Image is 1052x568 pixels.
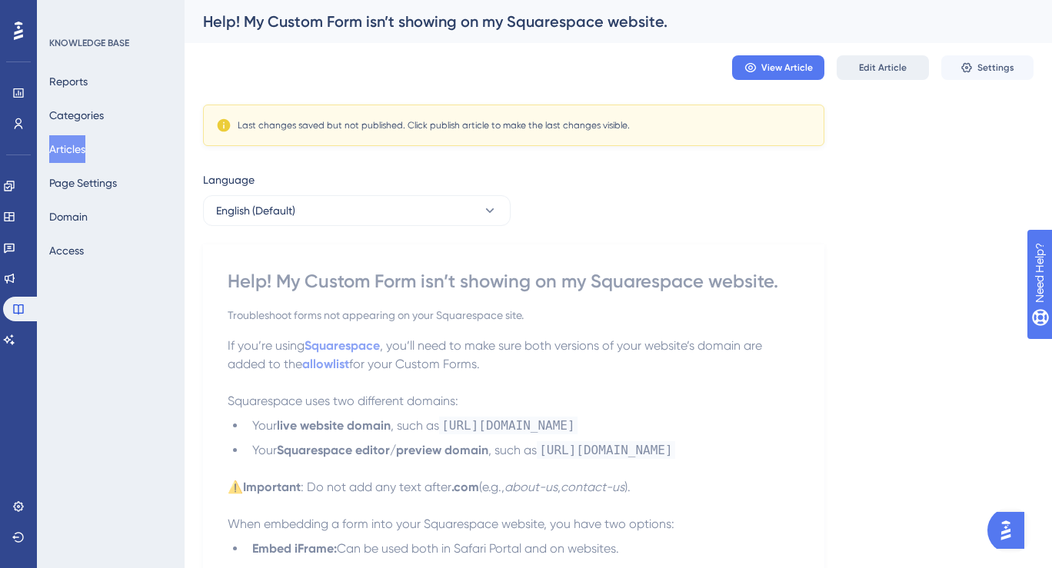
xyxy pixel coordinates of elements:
button: Reports [49,68,88,95]
span: Your [252,443,277,457]
button: Settings [941,55,1034,80]
span: (e.g., [479,480,504,494]
iframe: UserGuiding AI Assistant Launcher [987,507,1034,553]
div: Troubleshoot forms not appearing on your Squarespace site. [228,306,800,324]
button: Edit Article [837,55,929,80]
strong: live website domain [277,418,391,433]
span: View Article [761,61,813,74]
a: allowlist [302,357,349,371]
span: , [558,480,561,494]
button: View Article [732,55,824,80]
div: KNOWLEDGE BASE [49,37,129,49]
span: Squarespace uses two different domains: [228,394,458,408]
button: Articles [49,135,85,163]
strong: Important [243,480,301,494]
span: Language [203,171,255,189]
button: Page Settings [49,169,117,197]
span: [URL][DOMAIN_NAME] [537,441,675,459]
button: Categories [49,101,104,129]
span: When embedding a form into your Squarespace website, you have two options: [228,517,674,531]
span: Need Help? [36,4,96,22]
span: ⚠️ [228,480,243,494]
span: [URL][DOMAIN_NAME] [439,417,578,434]
span: ). [624,480,631,494]
a: Squarespace [305,338,380,353]
div: Help! My Custom Form isn’t showing on my Squarespace website. [203,11,995,32]
div: Help! My Custom Form isn’t showing on my Squarespace website. [228,269,800,294]
span: Your [252,418,277,433]
span: for your Custom Forms. [349,357,480,371]
em: contact-us [561,480,624,494]
span: , you’ll need to make sure both versions of your website’s domain are added to the [228,338,765,371]
em: about-us [504,480,558,494]
button: Domain [49,203,88,231]
span: If you’re using [228,338,305,353]
button: English (Default) [203,195,511,226]
span: : Do not add any text after [301,480,451,494]
button: Access [49,237,84,264]
span: Edit Article [859,61,907,74]
span: Settings [977,61,1014,74]
strong: Squarespace editor/preview domain [277,443,488,457]
strong: Embed iFrame: [252,541,337,556]
span: Can be used both in Safari Portal and on websites. [337,541,619,556]
span: , such as [391,418,439,433]
strong: .com [451,480,479,494]
span: , such as [488,443,537,457]
span: English (Default) [216,201,295,220]
div: Last changes saved but not published. Click publish article to make the last changes visible. [238,119,630,131]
